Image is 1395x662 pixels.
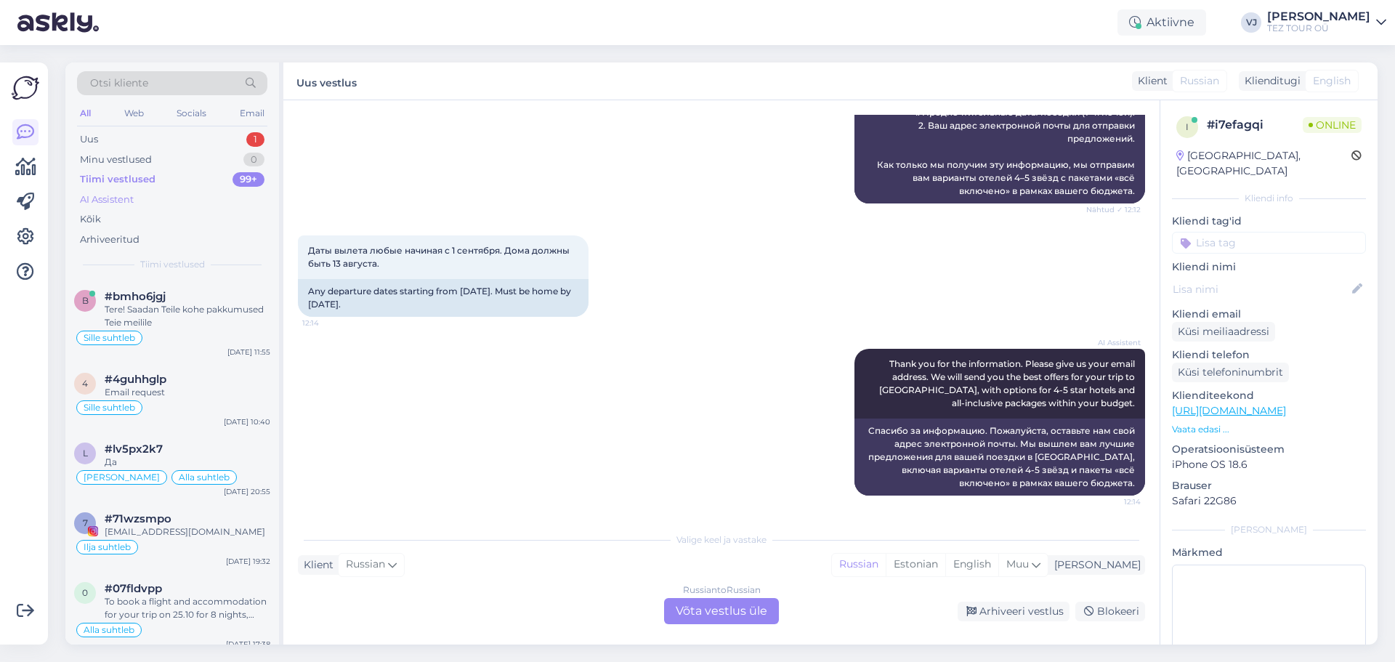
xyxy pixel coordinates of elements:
div: Arhiveeritud [80,233,139,247]
div: Здравствуйте, Светлана! Спасибо за подробную информацию о вашей поездке в [GEOGRAPHIC_DATA]. Нам ... [854,35,1145,203]
span: 4 [82,378,88,389]
div: VJ [1241,12,1261,33]
span: 7 [83,517,88,528]
span: Tiimi vestlused [140,258,205,271]
div: Email [237,104,267,123]
img: Askly Logo [12,74,39,102]
div: Email request [105,386,270,399]
span: [PERSON_NAME] [84,473,160,482]
input: Lisa nimi [1173,281,1349,297]
div: Võta vestlus üle [664,598,779,624]
p: Vaata edasi ... [1172,423,1366,436]
div: Any departure dates starting from [DATE]. Must be home by [DATE]. [298,279,589,317]
span: Muu [1006,557,1029,570]
span: Russian [1180,73,1219,89]
span: AI Assistent [1086,337,1141,348]
div: All [77,104,94,123]
div: [DATE] 10:40 [224,416,270,427]
span: l [83,448,88,459]
div: [DATE] 17:38 [226,639,270,650]
span: 12:14 [1086,496,1141,507]
div: 0 [243,153,264,167]
p: Kliendi nimi [1172,259,1366,275]
span: English [1313,73,1351,89]
span: Online [1303,117,1362,133]
p: Safari 22G86 [1172,493,1366,509]
div: Valige keel ja vastake [298,533,1145,546]
div: Küsi telefoninumbrit [1172,363,1289,382]
div: [DATE] 20:55 [224,486,270,497]
p: Kliendi tag'id [1172,214,1366,229]
div: Blokeeri [1075,602,1145,621]
span: #71wzsmpo [105,512,171,525]
span: Ilja suhtleb [84,543,131,552]
p: Klienditeekond [1172,388,1366,403]
span: i [1186,121,1189,132]
div: Klient [298,557,333,573]
div: [EMAIL_ADDRESS][DOMAIN_NAME] [105,525,270,538]
div: Estonian [886,554,945,576]
span: #4guhhglp [105,373,166,386]
div: Web [121,104,147,123]
span: Alla suhtleb [179,473,230,482]
span: Nähtud ✓ 12:12 [1086,204,1141,215]
span: #bmho6jgj [105,290,166,303]
span: 12:14 [302,318,357,328]
div: # i7efagqi [1207,116,1303,134]
div: [DATE] 19:32 [226,556,270,567]
div: Klient [1132,73,1168,89]
span: Sille suhtleb [84,334,135,342]
div: Klienditugi [1239,73,1301,89]
span: Otsi kliente [90,76,148,91]
div: Спасибо за информацию. Пожалуйста, оставьте нам свой адрес электронной почты. Мы вышлем вам лучши... [854,419,1145,496]
input: Lisa tag [1172,232,1366,254]
div: Uus [80,132,98,147]
div: Russian to Russian [683,584,761,597]
div: AI Assistent [80,193,134,207]
a: [PERSON_NAME]TEZ TOUR OÜ [1267,11,1386,34]
div: [GEOGRAPHIC_DATA], [GEOGRAPHIC_DATA] [1176,148,1351,179]
span: Thank you for the information. Please give us your email address. We will send you the best offer... [879,358,1137,408]
div: [DATE] 11:55 [227,347,270,358]
span: Alla suhtleb [84,626,134,634]
div: Minu vestlused [80,153,152,167]
span: Даты вылета любые начиная с 1 сентября. Дома должны быть 13 августа. [308,245,572,269]
span: Russian [346,557,385,573]
div: To book a flight and accommodation for your trip on 25.10 for 8 nights, follow these steps: 1. Go... [105,595,270,621]
div: [PERSON_NAME] [1048,557,1141,573]
span: #07fldvpp [105,582,162,595]
div: English [945,554,998,576]
p: Operatsioonisüsteem [1172,442,1366,457]
div: Russian [832,554,886,576]
span: 0 [82,587,88,598]
div: 99+ [232,172,264,187]
div: TEZ TOUR OÜ [1267,23,1370,34]
p: Brauser [1172,478,1366,493]
div: Kõik [80,212,101,227]
span: b [82,295,89,306]
div: Да [105,456,270,469]
div: Socials [174,104,209,123]
div: [PERSON_NAME] [1267,11,1370,23]
div: 1 [246,132,264,147]
p: iPhone OS 18.6 [1172,457,1366,472]
div: Aktiivne [1117,9,1206,36]
span: #lv5px2k7 [105,443,163,456]
p: Kliendi email [1172,307,1366,322]
div: Arhiveeri vestlus [958,602,1069,621]
div: Küsi meiliaadressi [1172,322,1275,342]
div: Tere! Saadan Teile kohe pakkumused Teie meilile [105,303,270,329]
p: Kliendi telefon [1172,347,1366,363]
span: Sille suhtleb [84,403,135,412]
p: Märkmed [1172,545,1366,560]
div: [PERSON_NAME] [1172,523,1366,536]
label: Uus vestlus [296,71,357,91]
a: [URL][DOMAIN_NAME] [1172,404,1286,417]
div: Kliendi info [1172,192,1366,205]
div: Tiimi vestlused [80,172,155,187]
